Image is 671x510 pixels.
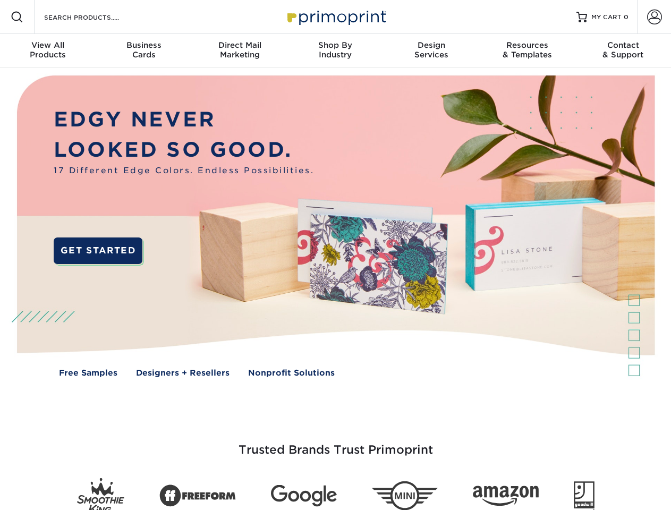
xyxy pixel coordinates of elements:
div: Cards [96,40,191,59]
a: Direct MailMarketing [192,34,287,68]
a: Contact& Support [575,34,671,68]
span: Contact [575,40,671,50]
img: Goodwill [574,481,594,510]
a: Nonprofit Solutions [248,367,335,379]
div: Industry [287,40,383,59]
a: BusinessCards [96,34,191,68]
span: Design [384,40,479,50]
a: Designers + Resellers [136,367,230,379]
span: MY CART [591,13,622,22]
p: EDGY NEVER [54,105,314,135]
div: Services [384,40,479,59]
a: Free Samples [59,367,117,379]
span: Shop By [287,40,383,50]
div: & Support [575,40,671,59]
span: 0 [624,13,628,21]
input: SEARCH PRODUCTS..... [43,11,147,23]
img: Amazon [473,486,539,506]
span: 17 Different Edge Colors. Endless Possibilities. [54,165,314,177]
img: Google [271,485,337,507]
span: Resources [479,40,575,50]
p: LOOKED SO GOOD. [54,135,314,165]
a: Shop ByIndustry [287,34,383,68]
div: & Templates [479,40,575,59]
span: Direct Mail [192,40,287,50]
span: Business [96,40,191,50]
div: Marketing [192,40,287,59]
a: DesignServices [384,34,479,68]
h3: Trusted Brands Trust Primoprint [25,418,647,470]
a: Resources& Templates [479,34,575,68]
a: GET STARTED [54,237,142,264]
img: Primoprint [283,5,389,28]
